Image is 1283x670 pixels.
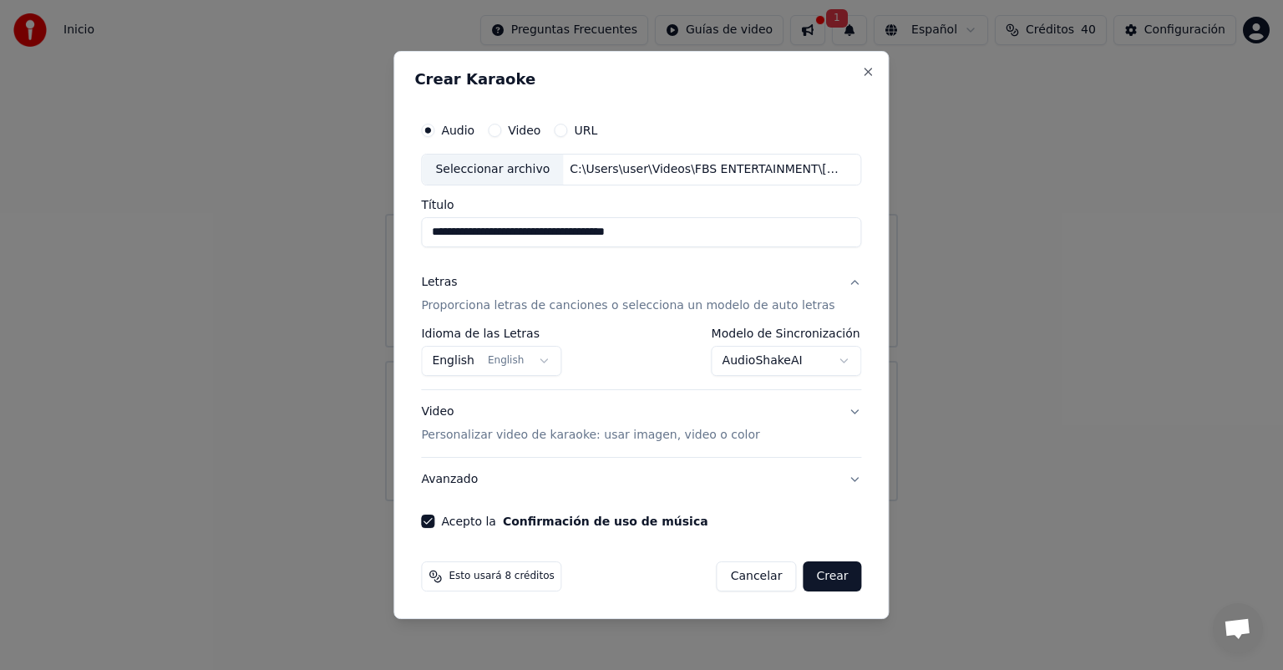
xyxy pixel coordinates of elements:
[421,297,834,314] p: Proporciona letras de canciones o selecciona un modelo de auto letras
[508,124,540,136] label: Video
[421,199,861,211] label: Título
[421,427,759,444] p: Personalizar video de karaoke: usar imagen, video o color
[503,515,708,527] button: Acepto la
[803,561,861,591] button: Crear
[422,155,563,185] div: Seleccionar archivo
[441,515,707,527] label: Acepto la
[414,72,868,87] h2: Crear Karaoke
[574,124,597,136] label: URL
[449,570,554,583] span: Esto usará 8 créditos
[421,390,861,457] button: VideoPersonalizar video de karaoke: usar imagen, video o color
[421,458,861,501] button: Avanzado
[421,261,861,327] button: LetrasProporciona letras de canciones o selecciona un modelo de auto letras
[717,561,797,591] button: Cancelar
[712,327,862,339] label: Modelo de Sincronización
[441,124,474,136] label: Audio
[421,327,561,339] label: Idioma de las Letras
[421,404,759,444] div: Video
[421,274,457,291] div: Letras
[421,327,861,389] div: LetrasProporciona letras de canciones o selecciona un modelo de auto letras
[563,161,847,178] div: C:\Users\user\Videos\FBS ENTERTAINMENT\[PERSON_NAME] (Áudio Oficial).MP3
